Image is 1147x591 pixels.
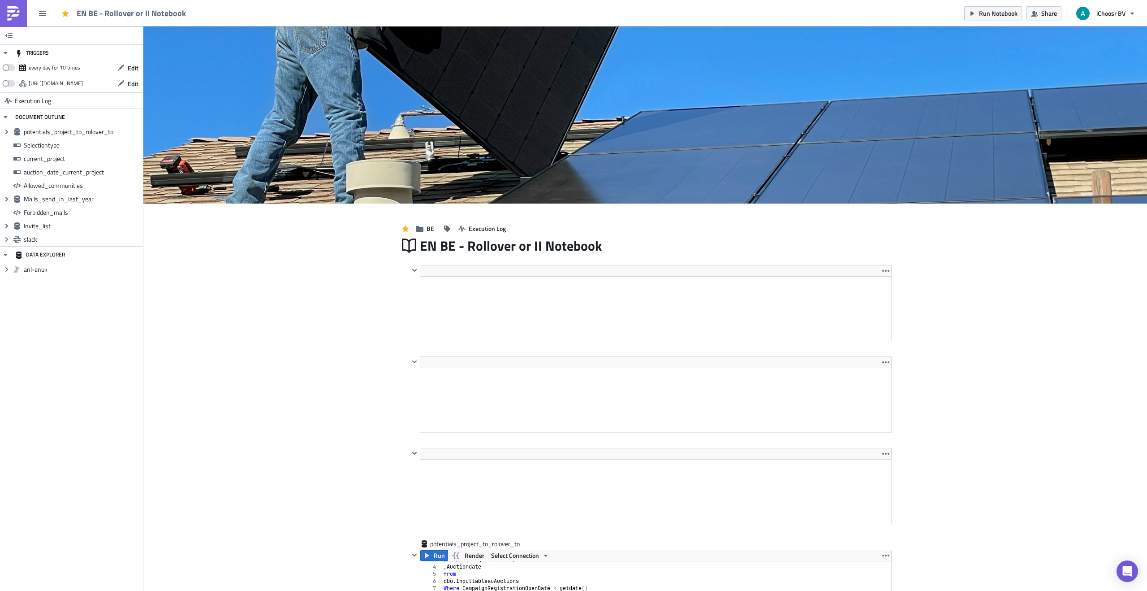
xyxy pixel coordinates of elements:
[491,550,539,561] span: Select Connection
[434,550,445,561] span: Run
[24,209,141,217] span: Forbidden_mails
[409,356,420,367] button: Hide content
[469,224,506,233] span: Execution Log
[409,550,420,561] button: Hide content
[24,222,141,230] span: Invite_list
[409,448,420,459] button: Hide content
[24,128,141,136] span: potentials_project_to_rolover_to
[1026,6,1061,20] button: Share
[24,155,141,163] span: current_project
[15,93,51,109] span: Execution Log
[420,368,891,432] iframe: Rich Text Area
[420,277,891,341] iframe: Rich Text Area
[420,460,891,524] iframe: Rich Text Area
[454,222,510,235] button: Execution Log
[420,570,442,578] div: 5
[412,222,439,235] button: BE
[1096,9,1125,18] span: iChoosr BV
[29,77,83,90] div: https://pushmetrics.io/api/v1/report/RelZ4MwrQW/webhook?token=00200d1573ec4466988a2d47097b9333
[979,9,1018,18] span: Run Notebook
[448,550,488,561] button: Render
[15,109,65,125] div: DOCUMENT OUTLINE
[15,45,49,61] div: TRIGGERS
[77,8,187,18] span: EN BE - Rollover or II Notebook
[964,6,1022,20] button: Run Notebook
[1075,6,1091,21] img: Avatar
[1117,561,1138,582] div: Open Intercom Messenger
[430,539,521,548] span: potentials_project_to_rolover_to
[128,79,138,88] span: Edit
[409,265,420,276] button: Hide content
[6,6,21,21] img: PushMetrics
[24,195,141,203] span: Mails_send_in_last_year
[420,563,442,570] div: 4
[1041,9,1057,18] span: Share
[113,77,143,91] button: Edit
[24,235,141,243] span: slack
[420,578,442,585] div: 6
[420,237,603,254] span: EN BE - Rollover or II Notebook
[427,224,434,233] span: BE
[128,63,138,73] span: Edit
[24,168,141,176] span: auction_date_current_project
[24,182,141,190] span: Allowed_communities
[24,265,141,274] span: anl-enuk
[465,550,484,561] span: Render
[29,61,80,74] div: every day for 10 times
[420,550,448,561] button: Run
[15,247,65,263] div: DATA EXPLORER
[143,26,1147,204] img: Cover Image
[24,141,141,149] span: Selectiontype
[488,550,552,561] button: Select Connection
[113,61,143,75] button: Edit
[1071,4,1140,23] button: iChoosr BV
